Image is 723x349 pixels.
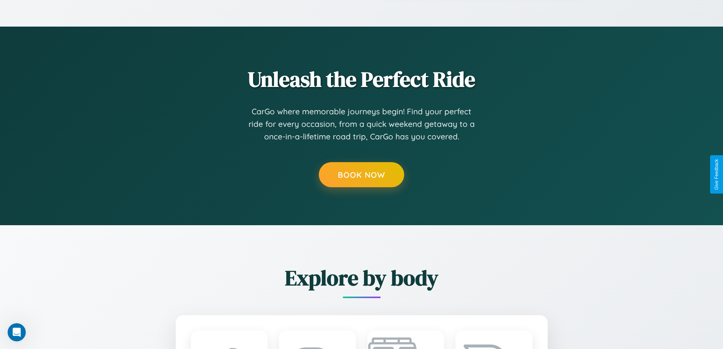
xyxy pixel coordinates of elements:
iframe: Intercom live chat [8,323,26,341]
h2: Explore by body [134,263,589,292]
p: CarGo where memorable journeys begin! Find your perfect ride for every occasion, from a quick wee... [248,105,476,143]
h2: Unleash the Perfect Ride [134,65,589,94]
div: Give Feedback [714,159,719,190]
button: Book Now [319,162,404,187]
